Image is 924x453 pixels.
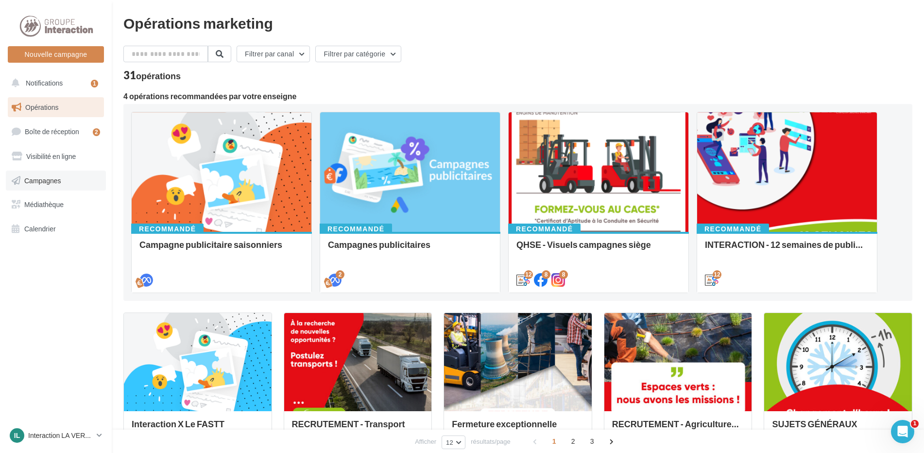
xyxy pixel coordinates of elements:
[584,434,600,449] span: 3
[91,80,98,87] div: 1
[612,419,744,438] div: RECRUTEMENT - Agriculture / Espaces verts
[24,200,64,209] span: Médiathèque
[328,240,492,259] div: Campagnes publicitaires
[26,152,76,160] span: Visibilité en ligne
[93,128,100,136] div: 2
[524,270,533,279] div: 12
[713,270,721,279] div: 12
[315,46,401,62] button: Filtrer par catégorie
[320,224,392,234] div: Recommandé
[508,224,581,234] div: Recommandé
[471,437,511,446] span: résultats/page
[292,419,424,438] div: RECRUTEMENT - Transport
[24,176,61,184] span: Campagnes
[705,240,869,259] div: INTERACTION - 12 semaines de publication
[772,419,904,438] div: SUJETS GÉNÉRAUX
[542,270,550,279] div: 8
[911,420,919,428] span: 1
[6,219,106,239] a: Calendrier
[237,46,310,62] button: Filtrer par canal
[6,97,106,118] a: Opérations
[8,426,104,445] a: IL Interaction LA VERPILLIERE
[28,431,93,440] p: Interaction LA VERPILLIERE
[697,224,769,234] div: Recommandé
[6,121,106,142] a: Boîte de réception2
[123,92,912,100] div: 4 opérations recommandées par votre enseigne
[123,70,181,81] div: 31
[6,73,102,93] button: Notifications 1
[415,437,436,446] span: Afficher
[336,270,344,279] div: 2
[452,419,584,438] div: Fermeture exceptionnelle
[891,420,914,443] iframe: Intercom live chat
[547,434,562,449] span: 1
[442,436,465,449] button: 12
[136,71,181,80] div: opérations
[6,171,106,191] a: Campagnes
[123,16,912,30] div: Opérations marketing
[559,270,568,279] div: 8
[24,225,56,233] span: Calendrier
[25,127,79,136] span: Boîte de réception
[6,194,106,215] a: Médiathèque
[132,419,264,438] div: Interaction X Le FASTT
[14,431,20,440] span: IL
[25,103,58,111] span: Opérations
[6,146,106,167] a: Visibilité en ligne
[565,434,581,449] span: 2
[139,240,304,259] div: Campagne publicitaire saisonniers
[8,46,104,63] button: Nouvelle campagne
[446,438,453,446] span: 12
[26,79,63,87] span: Notifications
[516,240,681,259] div: QHSE - Visuels campagnes siège
[131,224,204,234] div: Recommandé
